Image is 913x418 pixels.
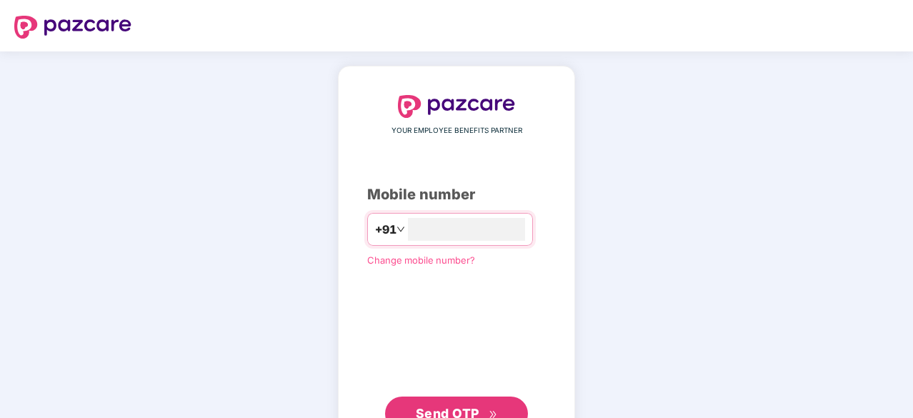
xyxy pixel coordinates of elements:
img: logo [14,16,131,39]
img: logo [398,95,515,118]
span: +91 [375,221,396,239]
span: YOUR EMPLOYEE BENEFITS PARTNER [391,125,522,136]
span: down [396,225,405,234]
div: Mobile number [367,184,546,206]
a: Change mobile number? [367,254,475,266]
